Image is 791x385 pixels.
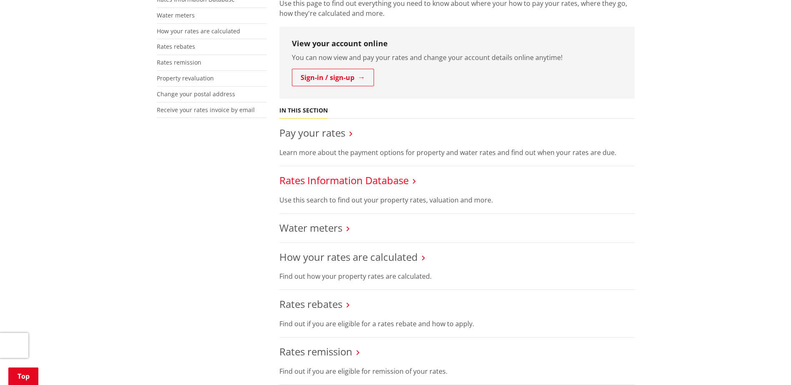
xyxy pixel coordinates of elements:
[279,366,635,376] p: Find out if you are eligible for remission of your rates.
[279,271,635,281] p: Find out how your property rates are calculated.
[157,74,214,82] a: Property revaluation
[279,319,635,329] p: Find out if you are eligible for a rates rebate and how to apply.
[279,147,635,157] p: Learn more about the payment options for property and water rates and find out when your rates ar...
[157,106,255,114] a: Receive your rates invoice by email
[157,27,240,35] a: How your rates are calculated
[279,126,345,140] a: Pay your rates
[157,58,201,66] a: Rates remission
[279,195,635,205] p: Use this search to find out your property rates, valuation and more.
[8,367,38,385] a: Top
[157,42,195,50] a: Rates rebates
[279,173,409,187] a: Rates Information Database
[157,90,235,98] a: Change your postal address
[292,69,374,86] a: Sign-in / sign-up
[292,39,622,48] h3: View your account online
[157,11,195,19] a: Water meters
[279,107,328,114] h5: In this section
[279,221,342,235] a: Water meters
[279,345,352,358] a: Rates remission
[279,297,342,311] a: Rates rebates
[292,52,622,62] p: You can now view and pay your rates and change your account details online anytime!
[279,250,418,264] a: How your rates are calculated
[753,350,783,380] iframe: Messenger Launcher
